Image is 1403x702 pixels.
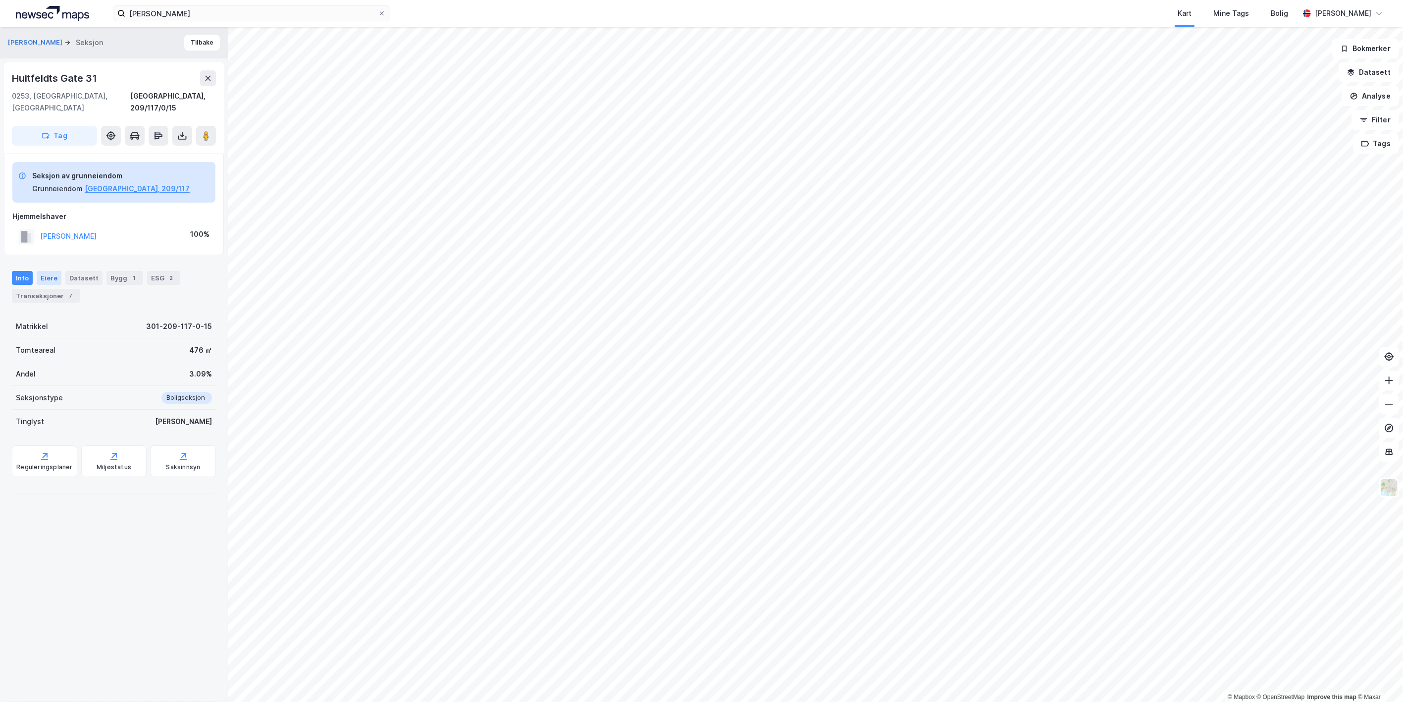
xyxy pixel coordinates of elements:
button: [PERSON_NAME] [8,38,64,48]
button: Tags [1353,134,1399,154]
iframe: Chat Widget [1353,654,1403,702]
div: [PERSON_NAME] [155,416,212,428]
button: Tag [12,126,97,146]
div: Seksjonstype [16,392,63,404]
div: Tinglyst [16,416,44,428]
div: Bolig [1271,7,1288,19]
div: Bygg [106,271,143,285]
div: Tomteareal [16,344,55,356]
div: Saksinnsyn [166,463,201,471]
div: Info [12,271,33,285]
div: Seksjon [76,37,103,49]
a: Improve this map [1307,694,1356,701]
div: Eiere [37,271,61,285]
div: Hjemmelshaver [12,211,215,222]
div: 0253, [GEOGRAPHIC_DATA], [GEOGRAPHIC_DATA] [12,90,130,114]
div: Datasett [65,271,103,285]
div: Seksjon av grunneiendom [32,170,190,182]
button: Tilbake [184,35,220,51]
div: Matrikkel [16,321,48,332]
div: [GEOGRAPHIC_DATA], 209/117/0/15 [130,90,216,114]
div: 7 [66,291,76,301]
a: OpenStreetMap [1257,694,1305,701]
div: [PERSON_NAME] [1315,7,1371,19]
div: 476 ㎡ [189,344,212,356]
div: Andel [16,368,36,380]
button: Bokmerker [1332,39,1399,58]
img: Z [1380,478,1399,497]
div: Miljøstatus [97,463,131,471]
img: logo.a4113a55bc3d86da70a041830d287a7e.svg [16,6,89,21]
div: Huitfeldts Gate 31 [12,70,99,86]
a: Mapbox [1228,694,1255,701]
div: Transaksjoner [12,289,80,303]
div: 1 [129,273,139,283]
div: ESG [147,271,180,285]
div: 2 [166,273,176,283]
button: Analyse [1342,86,1399,106]
div: Grunneiendom [32,183,83,195]
div: Reguleringsplaner [16,463,72,471]
div: 100% [190,228,209,240]
div: Kart [1178,7,1192,19]
div: 301-209-117-0-15 [146,321,212,332]
button: Filter [1351,110,1399,130]
button: [GEOGRAPHIC_DATA], 209/117 [85,183,190,195]
div: 3.09% [189,368,212,380]
button: Datasett [1339,62,1399,82]
input: Søk på adresse, matrikkel, gårdeiere, leietakere eller personer [125,6,378,21]
div: Mine Tags [1213,7,1249,19]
